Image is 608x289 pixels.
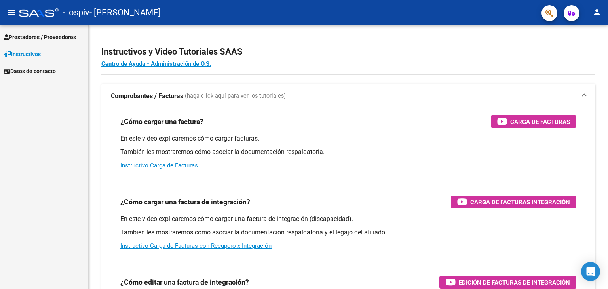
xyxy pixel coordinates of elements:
span: (haga click aquí para ver los tutoriales) [185,92,286,101]
h3: ¿Cómo editar una factura de integración? [120,277,249,288]
strong: Comprobantes / Facturas [111,92,183,101]
div: Open Intercom Messenger [581,262,600,281]
a: Instructivo Carga de Facturas con Recupero x Integración [120,242,272,249]
button: Carga de Facturas Integración [451,196,576,208]
a: Centro de Ayuda - Administración de O.S. [101,60,211,67]
span: - ospiv [63,4,89,21]
h3: ¿Cómo cargar una factura? [120,116,203,127]
mat-icon: menu [6,8,16,17]
span: Carga de Facturas Integración [470,197,570,207]
p: También les mostraremos cómo asociar la documentación respaldatoria. [120,148,576,156]
mat-expansion-panel-header: Comprobantes / Facturas (haga click aquí para ver los tutoriales) [101,84,595,109]
p: También les mostraremos cómo asociar la documentación respaldatoria y el legajo del afiliado. [120,228,576,237]
span: Carga de Facturas [510,117,570,127]
h2: Instructivos y Video Tutoriales SAAS [101,44,595,59]
span: Prestadores / Proveedores [4,33,76,42]
span: - [PERSON_NAME] [89,4,161,21]
button: Edición de Facturas de integración [439,276,576,289]
h3: ¿Cómo cargar una factura de integración? [120,196,250,207]
a: Instructivo Carga de Facturas [120,162,198,169]
mat-icon: person [592,8,602,17]
p: En este video explicaremos cómo cargar una factura de integración (discapacidad). [120,215,576,223]
span: Edición de Facturas de integración [459,278,570,287]
p: En este video explicaremos cómo cargar facturas. [120,134,576,143]
button: Carga de Facturas [491,115,576,128]
span: Instructivos [4,50,41,59]
span: Datos de contacto [4,67,56,76]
